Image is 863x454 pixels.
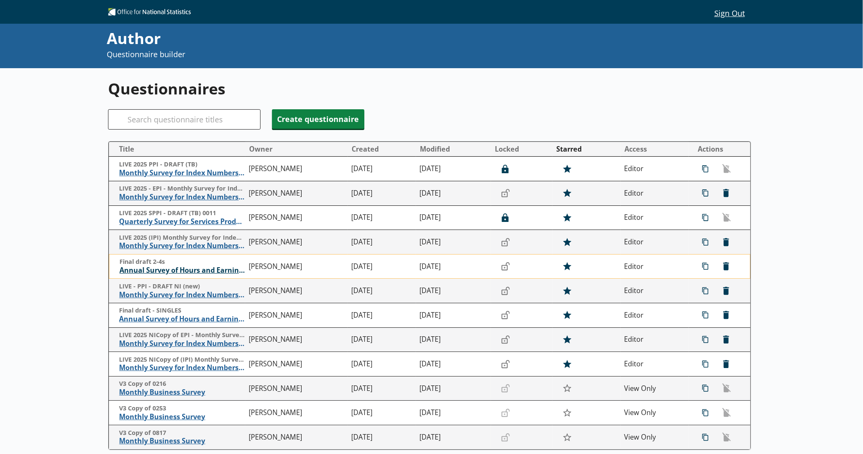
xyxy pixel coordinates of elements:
td: [PERSON_NAME] [245,303,348,328]
td: [DATE] [348,352,416,376]
td: Editor [621,205,689,230]
td: [PERSON_NAME] [245,425,348,450]
span: LIVE 2025 - EPI - Monthly Survey for Index Numbers of Export Prices - Price Quotation Retur [119,185,245,193]
button: Created [348,142,416,156]
span: Monthly Survey for Index Numbers of Producer Prices - Price Quotation Return [119,169,245,177]
td: Editor [621,181,689,206]
td: [DATE] [416,230,491,255]
td: [DATE] [348,205,416,230]
td: [DATE] [416,401,491,425]
span: LIVE - PPI - DRAFT NI (new) [119,282,245,291]
td: View Only [621,376,689,401]
td: [DATE] [348,230,416,255]
span: Final draft 2-4s [119,258,245,266]
td: Editor [621,327,689,352]
span: Monthly Business Survey [119,412,245,421]
button: Create questionnaire [272,109,364,129]
span: V3 Copy of 0817 [119,429,245,437]
button: Lock [497,332,514,347]
td: [DATE] [416,425,491,450]
button: Starred [553,142,620,156]
span: Monthly Survey for Index Numbers of Export Prices - Price Quotation Return [119,193,245,202]
div: Author [107,28,581,49]
h1: Questionnaires [108,78,752,99]
button: Star [558,332,577,348]
td: Editor [621,352,689,376]
span: Monthly Survey for Index Numbers of Export Prices - Price Quotation Return [119,339,245,348]
span: Monthly Business Survey [119,437,245,446]
span: Monthly Business Survey [119,388,245,397]
td: [PERSON_NAME] [245,205,348,230]
span: LIVE 2025 NICopy of EPI - Monthly Survey for Index Numbers of Export Prices - Price Quotation Retur [119,331,245,339]
td: [PERSON_NAME] [245,230,348,255]
button: Modified [416,142,491,156]
td: [PERSON_NAME] [245,157,348,181]
button: Star [558,210,577,226]
button: Star [558,161,577,177]
span: Monthly Survey for Index Numbers of Import Prices - Price Quotation Return [119,241,245,250]
input: Search questionnaire titles [108,109,261,130]
button: Sign Out [708,6,752,20]
button: Star [558,234,577,250]
td: [DATE] [416,157,491,181]
button: Star [558,405,577,421]
td: [DATE] [348,157,416,181]
td: [DATE] [416,303,491,328]
button: Lock [497,186,514,200]
th: Actions [689,142,750,157]
button: Lock [497,308,514,322]
td: [DATE] [416,279,491,303]
td: Editor [621,279,689,303]
button: Title [112,142,245,156]
button: Owner [246,142,347,156]
button: Lock [497,357,514,371]
button: Star [558,429,577,445]
td: Editor [621,303,689,328]
td: [DATE] [348,254,416,279]
span: V3 Copy of 0253 [119,404,245,412]
span: Annual Survey of Hours and Earnings ([PERSON_NAME]) [119,315,245,324]
button: Lock [497,284,514,298]
button: Star [558,307,577,323]
td: [DATE] [348,303,416,328]
button: Access [621,142,688,156]
button: Lock [497,259,514,274]
button: Locked [491,142,552,156]
td: [DATE] [416,181,491,206]
button: Star [558,380,577,396]
span: LIVE 2025 PPI - DRAFT (TB) [119,161,245,169]
td: [DATE] [348,327,416,352]
td: Editor [621,254,689,279]
td: Editor [621,230,689,255]
td: [DATE] [348,425,416,450]
span: LIVE 2025 NICopy of (IPI) Monthly Survey for Index Numbers of Import Prices - Price Quotation Return [119,356,245,364]
span: Annual Survey of Hours and Earnings ([PERSON_NAME]) [119,266,245,275]
td: [PERSON_NAME] [245,376,348,401]
td: [PERSON_NAME] [245,254,348,279]
td: [DATE] [348,279,416,303]
td: [DATE] [348,401,416,425]
td: [DATE] [348,181,416,206]
button: Star [558,258,577,274]
span: Monthly Survey for Index Numbers of Import Prices - Price Quotation Return [119,363,245,372]
td: View Only [621,401,689,425]
td: [DATE] [348,376,416,401]
button: Star [558,283,577,299]
td: [DATE] [416,352,491,376]
td: Editor [621,157,689,181]
td: View Only [621,425,689,450]
td: [PERSON_NAME] [245,181,348,206]
td: [DATE] [416,327,491,352]
button: Star [558,185,577,201]
span: V3 Copy of 0216 [119,380,245,388]
span: Final draft - SINGLES [119,307,245,315]
button: Lock [497,210,514,225]
span: LIVE 2025 (IPI) Monthly Survey for Index Numbers of Import Prices - Price Quotation Return [119,234,245,242]
td: [DATE] [416,205,491,230]
td: [PERSON_NAME] [245,279,348,303]
span: Monthly Survey for Index Numbers of Producer Prices - Price Quotation Return [119,291,245,299]
span: Quarterly Survey for Services Producer Price Indices [119,217,245,226]
button: Lock [497,162,514,176]
td: [PERSON_NAME] [245,352,348,376]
